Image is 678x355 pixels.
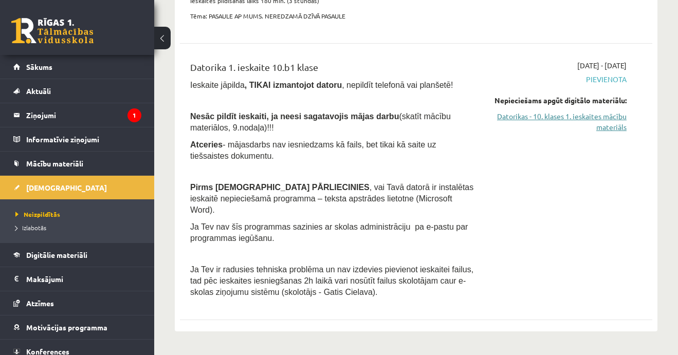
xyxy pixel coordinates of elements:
[245,81,342,89] b: , TIKAI izmantojot datoru
[13,176,141,199] a: [DEMOGRAPHIC_DATA]
[26,103,141,127] legend: Ziņojumi
[15,210,144,219] a: Neizpildītās
[127,108,141,122] i: 1
[491,74,627,85] span: Pievienota
[15,210,60,218] span: Neizpildītās
[13,127,141,151] a: Informatīvie ziņojumi
[26,250,87,259] span: Digitālie materiāli
[26,298,54,308] span: Atzīmes
[13,291,141,315] a: Atzīmes
[577,60,627,71] span: [DATE] - [DATE]
[190,222,468,242] span: Ja Tev nav šīs programmas sazinies ar skolas administrāciju pa e-pastu par programmas iegūšanu.
[13,55,141,79] a: Sākums
[13,152,141,175] a: Mācību materiāli
[190,140,436,160] span: - mājasdarbs nav iesniedzams kā fails, bet tikai kā saite uz tiešsaistes dokumentu.
[190,112,399,121] span: Nesāc pildīt ieskaiti, ja neesi sagatavojis mājas darbu
[190,265,473,296] span: Ja Tev ir radusies tehniska problēma un nav izdevies pievienot ieskaitei failus, tad pēc ieskaite...
[190,183,473,214] span: , vai Tavā datorā ir instalētas ieskaitē nepieciešamā programma – teksta apstrādes lietotne (Micr...
[190,183,370,192] span: Pirms [DEMOGRAPHIC_DATA] PĀRLIECINIES
[190,112,451,132] span: (skatīt mācību materiālos, 9.nodaļa)!!!
[13,267,141,291] a: Maksājumi
[491,95,627,106] div: Nepieciešams apgūt digitālo materiālu:
[13,103,141,127] a: Ziņojumi1
[190,81,453,89] span: Ieskaite jāpilda , nepildīt telefonā vai planšetē!
[26,267,141,291] legend: Maksājumi
[15,223,144,232] a: Izlabotās
[13,315,141,339] a: Motivācijas programma
[26,323,107,332] span: Motivācijas programma
[26,86,51,96] span: Aktuāli
[13,243,141,267] a: Digitālie materiāli
[11,18,94,44] a: Rīgas 1. Tālmācības vidusskola
[26,159,83,168] span: Mācību materiāli
[26,62,52,71] span: Sākums
[190,140,223,149] b: Atceries
[13,79,141,103] a: Aktuāli
[26,183,107,192] span: [DEMOGRAPHIC_DATA]
[15,223,46,232] span: Izlabotās
[491,111,627,133] a: Datorikas - 10. klases 1. ieskaites mācību materiāls
[190,11,476,21] p: Tēma: PASAULE AP MUMS. NEREDZAMĀ DZĪVĀ PASAULE
[26,127,141,151] legend: Informatīvie ziņojumi
[190,60,476,79] div: Datorika 1. ieskaite 10.b1 klase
